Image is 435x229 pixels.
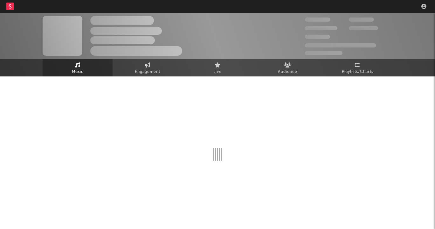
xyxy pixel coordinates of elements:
span: Playlists/Charts [342,68,373,76]
span: Audience [278,68,297,76]
span: 50,000,000 Monthly Listeners [305,43,376,47]
a: Audience [252,59,322,76]
span: Music [72,68,84,76]
span: 100,000 [349,18,374,22]
span: Engagement [135,68,160,76]
a: Music [43,59,113,76]
span: Live [213,68,222,76]
span: Jump Score: 85.0 [305,51,342,55]
span: 1,000,000 [349,26,378,30]
span: 300,000 [305,18,330,22]
a: Engagement [113,59,183,76]
a: Playlists/Charts [322,59,392,76]
span: 100,000 [305,35,330,39]
span: 50,000,000 [305,26,337,30]
a: Live [183,59,252,76]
